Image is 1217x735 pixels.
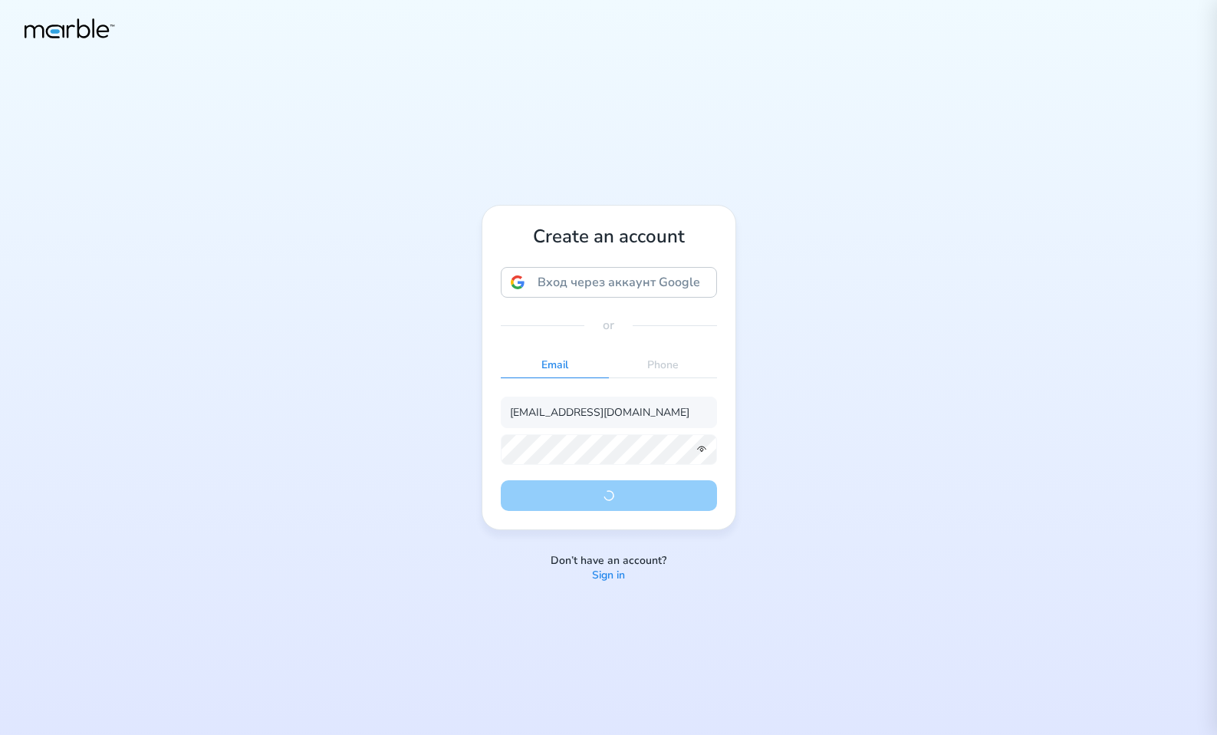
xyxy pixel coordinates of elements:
span: Вход через аккаунт Google [531,274,707,291]
a: Sign in [592,569,625,583]
input: Account email [501,397,717,427]
p: or [603,316,614,335]
button: Continue [501,480,717,511]
p: Don’t have an account? [551,554,666,569]
p: Phone [609,353,717,377]
div: Вход через аккаунт Google [501,267,717,298]
h1: Create an account [501,224,717,249]
p: Email [501,353,609,377]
